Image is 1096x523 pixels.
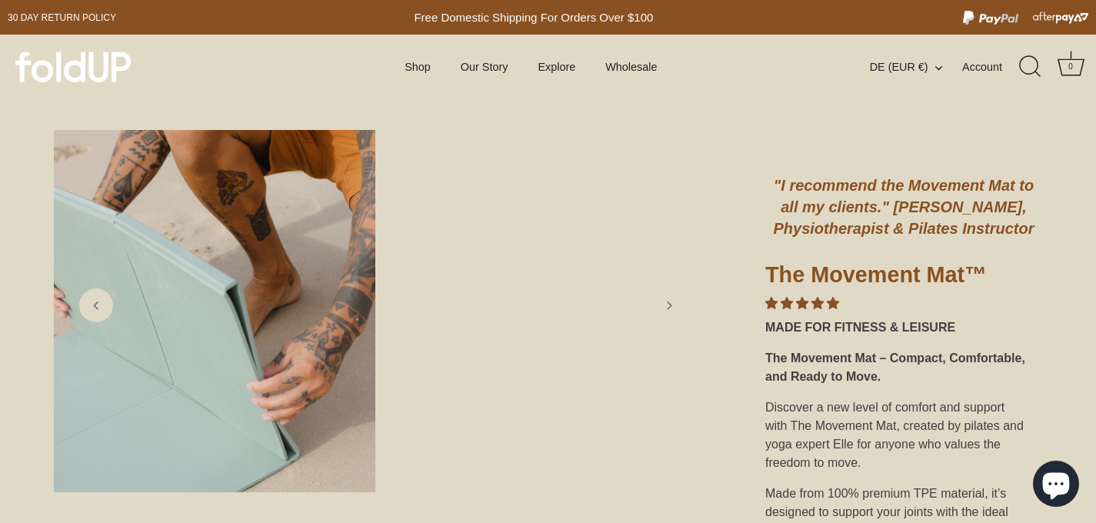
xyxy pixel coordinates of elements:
[1063,59,1078,75] div: 0
[8,8,116,27] a: 30 day Return policy
[79,288,113,322] a: Previous slide
[765,297,839,310] span: 4.85 stars
[1028,461,1084,511] inbox-online-store-chat: Shopify online store chat
[765,392,1042,478] div: Discover a new level of comfort and support with The Movement Mat, created by pilates and yoga ex...
[652,288,686,322] a: Next slide
[870,60,959,74] button: DE (EUR €)
[962,58,1018,76] a: Account
[525,52,588,82] a: Explore
[774,177,1034,237] em: "I recommend the Movement Mat to all my clients." [PERSON_NAME], Physiotherapist & Pilates Instru...
[448,52,521,82] a: Our Story
[1014,50,1048,84] a: Search
[765,343,1042,392] div: The Movement Mat – Compact, Comfortable, and Ready to Move.
[592,52,671,82] a: Wholesale
[391,52,444,82] a: Shop
[367,52,695,82] div: Primary navigation
[765,321,955,334] strong: MADE FOR FITNESS & LEISURE
[1054,50,1088,84] a: Cart
[765,261,1042,295] h1: The Movement Mat™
